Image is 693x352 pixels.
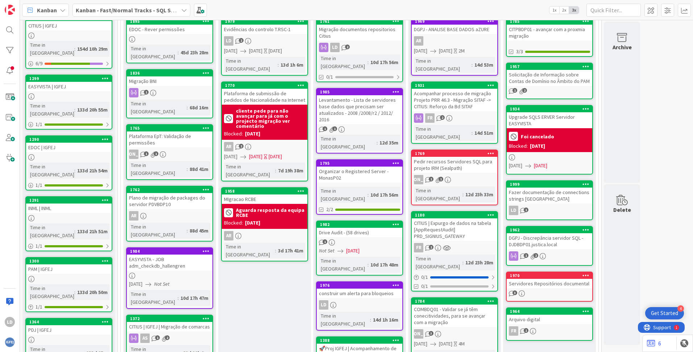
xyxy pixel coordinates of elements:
[26,143,112,152] div: EDOC | IGFEJ
[412,36,497,46] div: AR
[129,290,178,306] div: Time in [GEOGRAPHIC_DATA]
[222,231,307,240] div: AR
[506,272,593,302] a: 1970Servidores Repositórios documental
[509,162,522,169] span: [DATE]
[126,247,213,309] a: 1984EASYVISTA - JOB adm_checkdb_hallengren[DATE]Not SetTime in [GEOGRAPHIC_DATA]:10d 17h 47m
[26,181,112,190] div: 1/1
[224,47,237,55] span: [DATE]
[224,243,275,259] div: Time in [GEOGRAPHIC_DATA]
[74,106,75,114] span: :
[127,70,212,76] div: 1836
[245,130,260,138] div: [DATE]
[37,6,57,14] span: Kanban
[513,290,517,295] span: 3
[317,18,402,25] div: 1761
[320,89,402,95] div: 1985
[316,88,403,154] a: 1985Levantamento - Lista de servidores base dados que precisam ser atualizados - 2008 /2008/r2 / ...
[345,45,350,49] span: 2
[222,188,307,194] div: 1958
[464,259,495,267] div: 12d 23h 28m
[279,61,305,69] div: 13d 1h 6m
[458,47,465,55] div: 2M
[317,282,402,298] div: 1976construir um alerta para bloqueios
[369,58,400,66] div: 10d 17h 56m
[414,255,462,271] div: Time in [GEOGRAPHIC_DATA]
[225,83,307,88] div: 1770
[74,167,75,175] span: :
[414,57,472,73] div: Time in [GEOGRAPHIC_DATA]
[144,90,149,95] span: 1
[332,126,337,131] span: 1
[412,218,497,241] div: CITIUS | Expurgo de dados na tabela [AppRequestAudit] PRD_SIGNIUS_GATEWAY
[222,89,307,105] div: Plataforma de submissão de pedidos de Nacionalidade na Internet
[412,298,497,327] div: 1784COMBDQ01 - Validar se já têm conecitividades, para se avançar com a migração
[317,43,402,52] div: LD
[323,239,327,244] span: 1
[317,25,402,41] div: Migração documentos repositorios Citius
[239,38,244,43] span: 2
[319,187,368,203] div: Time in [GEOGRAPHIC_DATA]
[26,59,112,68] div: 6/9
[74,227,75,235] span: :
[144,151,149,156] span: 1
[507,70,592,86] div: Solicitação de Informação sobre Contas de Domínio no Âmbito do PAM
[222,142,307,151] div: AR
[317,89,402,95] div: 1985
[26,120,112,129] div: 1/1
[421,273,428,281] span: 0 / 1
[26,258,112,264] div: 1300
[317,228,402,237] div: Drive Audit - (58 drives)
[507,63,592,86] div: 1957Solicitação de Informação sobre Contas de Domínio no Âmbito do PAM
[127,70,212,86] div: 1836Migração BNI
[154,281,170,287] i: Not Set
[224,163,275,179] div: Time in [GEOGRAPHIC_DATA]
[326,73,333,81] span: 0/1
[75,227,109,235] div: 133d 21h 51m
[473,61,495,69] div: 14d 53m
[222,82,307,89] div: 1770
[179,49,210,56] div: 45d 23h 28m
[412,150,497,173] div: 1769Pedir recursos Servidores SQL para projeto IRM (Sealpath)
[36,303,42,311] span: 1 / 1
[411,81,498,144] a: 1931Acompanhar processo de migração Projeto PRR 46.3 - Migração SITAF -> CITIUS: Reforço da Bd SI...
[130,71,212,76] div: 1836
[414,187,462,202] div: Time in [GEOGRAPHIC_DATA]
[317,95,402,124] div: Levantamento - Lista de servidores base dados que precisam ser atualizados - 2008 /2008/r2 / 2012...
[509,206,518,215] div: LD
[236,108,305,129] b: cliente pede para não avançar para já com o projecto migração ver comentário
[75,167,109,175] div: 133d 21h 54m
[507,206,592,215] div: LD
[507,279,592,288] div: Servidores Repositórios documental
[36,181,42,189] span: 1 / 1
[269,47,282,55] div: [DATE]
[129,150,138,159] div: [PERSON_NAME]
[188,165,210,173] div: 88d 41m
[26,258,112,274] div: 1300PAM | IGFEJ
[317,289,402,298] div: construir um alerta para bloqueios
[368,191,369,199] span: :
[368,58,369,66] span: :
[126,186,213,242] a: 1762Plano de migração de packages do servidor PDVBDP10ARTime in [GEOGRAPHIC_DATA]:88d 45m
[26,21,112,30] div: CITIUS | IGFEJ
[677,305,684,312] div: 4
[224,153,237,160] span: [DATE]
[377,139,378,147] span: :
[507,233,592,249] div: DGPJ - Discrepância servidor SQL - DJDBDP01.justica.local
[129,211,138,221] div: AR
[276,247,305,255] div: 3d 17h 41m
[411,150,498,205] a: 1769Pedir recursos Servidores SQL para projeto IRM (Sealpath)[PERSON_NAME]Time in [GEOGRAPHIC_DAT...
[245,219,260,227] div: [DATE]
[462,259,464,267] span: :
[326,206,333,213] span: 2/2
[507,18,592,25] div: 1785
[278,61,279,69] span: :
[126,69,213,118] a: 1836Migração BNITime in [GEOGRAPHIC_DATA]:68d 16m
[415,299,497,304] div: 1784
[29,259,112,264] div: 1300
[26,264,112,274] div: PAM | IGFEJ
[472,129,473,137] span: :
[130,126,212,131] div: 1765
[429,177,433,181] span: 2
[36,121,42,128] span: 1 / 1
[127,150,212,159] div: [PERSON_NAME]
